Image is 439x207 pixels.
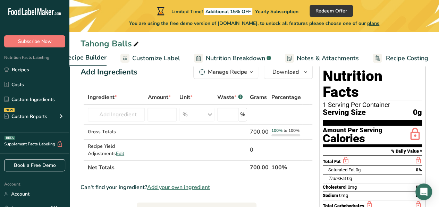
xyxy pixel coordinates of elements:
[5,136,15,140] div: BETA
[250,146,269,154] div: 0
[51,50,107,66] a: Recipe Builder
[323,101,422,108] div: 1 Serving Per Container
[284,128,299,133] span: to 100%
[272,68,299,76] span: Download
[120,51,180,66] a: Customize Label
[81,183,313,191] div: Can't find your ingredient?
[339,193,348,198] span: 0mg
[323,159,341,164] span: Total Fat
[285,51,359,66] a: Notes & Attachments
[88,128,145,135] div: Gross Totals
[310,5,353,17] button: Redeem Offer
[18,38,52,45] span: Subscribe Now
[367,20,379,27] span: plans
[179,93,193,101] span: Unit
[250,93,267,101] span: Grams
[264,65,313,79] button: Download
[208,68,247,76] div: Manage Recipe
[250,128,269,136] div: 700.00
[248,160,270,174] th: 700.00
[4,113,47,120] div: Custom Reports
[413,108,422,117] span: 0g
[323,184,347,190] span: Cholesterol
[147,183,210,191] span: Add your own ingredient
[64,53,107,62] span: Recipe Builder
[129,20,379,27] span: You are using the free demo version of [DOMAIN_NAME], to unlock all features please choose one of...
[271,93,301,101] span: Percentage
[323,68,422,100] h1: Nutrition Facts
[88,108,145,121] input: Add Ingredient
[81,37,140,50] div: Tahong Balls
[323,127,382,134] div: Amount Per Serving
[132,54,180,63] span: Customize Label
[323,193,338,198] span: Sodium
[328,176,340,181] i: Trans
[194,51,271,66] a: Nutrition Breakdown
[347,176,352,181] span: 0g
[4,108,15,112] div: NEW
[356,167,361,172] span: 0g
[415,183,432,200] div: Open Intercom Messenger
[416,167,422,172] span: 0%
[315,7,347,15] span: Redeem Offer
[270,160,302,174] th: 100%
[88,93,117,101] span: Ingredient
[386,54,428,63] span: Recipe Costing
[348,184,357,190] span: 0mg
[4,159,65,171] a: Book a Free Demo
[116,150,124,157] span: Edit
[193,65,258,79] button: Manage Recipe
[373,51,428,66] a: Recipe Costing
[88,143,145,157] div: Recipe Yield Adjustments
[255,8,298,15] span: Yearly Subscription
[328,176,346,181] span: Fat
[271,128,282,133] span: 100%
[204,8,252,15] span: Additional 15% OFF
[155,7,298,15] div: Limited Time!
[323,108,366,117] span: Serving Size
[323,134,382,144] div: Calories
[328,167,355,172] span: Saturated Fat
[206,54,265,63] span: Nutrition Breakdown
[297,54,359,63] span: Notes & Attachments
[4,35,65,47] button: Subscribe Now
[86,160,248,174] th: Net Totals
[217,93,243,101] div: Waste
[323,147,422,155] section: % Daily Value *
[81,66,137,78] div: Add Ingredients
[147,93,170,101] span: Amount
